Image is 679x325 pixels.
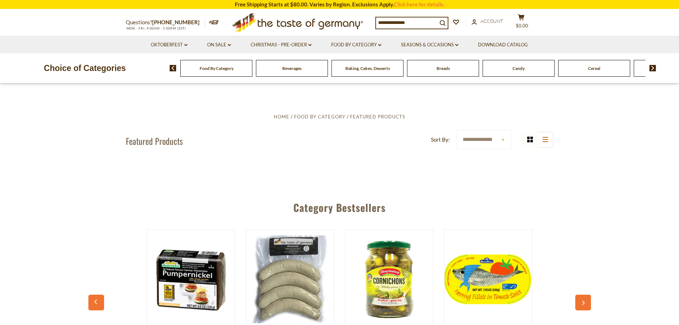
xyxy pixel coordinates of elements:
a: Cereal [588,66,600,71]
a: Seasons & Occasions [401,41,458,49]
img: next arrow [649,65,656,71]
span: Account [480,18,503,24]
span: MON - FRI, 9:00AM - 5:00PM (EST) [126,26,186,30]
h1: Featured Products [126,136,183,146]
a: Baking, Cakes, Desserts [345,66,390,71]
img: Ruegenfisch Herring Fillets in Tomato Sauce Yellow Pack, 7.05 oz. [444,235,532,323]
a: Breads [437,66,450,71]
a: Account [472,17,503,25]
div: Category Bestsellers [92,191,587,220]
p: Questions? [126,18,205,27]
a: Oktoberfest [151,41,187,49]
a: Food By Category [200,66,233,71]
img: Mestemacher Westphalian Pumpernickel Whole Grain Bread 8.8 oz. [147,235,235,323]
label: Sort By: [431,135,450,144]
a: Download Catalog [478,41,528,49]
a: [PHONE_NUMBER] [152,19,200,25]
span: $0.00 [516,23,528,29]
img: Binkert's [246,235,334,323]
a: Candy [513,66,525,71]
a: Food By Category [331,41,381,49]
a: Food By Category [294,114,345,120]
a: Click here for details. [394,1,444,7]
a: Christmas - PRE-ORDER [251,41,312,49]
a: Home [274,114,289,120]
a: On Sale [207,41,231,49]
a: Beverages [282,66,302,71]
a: Featured Products [350,114,405,120]
button: $0.00 [511,14,532,32]
img: Hengstenberg Mildly Spiced Cornichons in Jar - 12.5 oz. [345,235,433,323]
img: previous arrow [170,65,176,71]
